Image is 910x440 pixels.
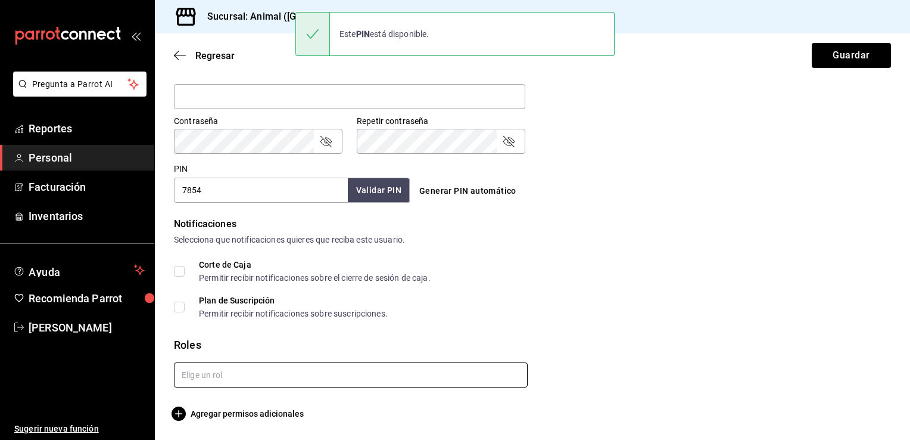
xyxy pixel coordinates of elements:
span: Inventarios [29,208,145,224]
button: passwordField [501,134,516,148]
div: Este está disponible. [330,21,438,47]
div: Corte de Caja [199,261,431,269]
span: [PERSON_NAME] [29,320,145,336]
h3: Sucursal: Animal ([GEOGRAPHIC_DATA]) [198,10,384,24]
div: Roles [174,337,891,353]
input: Elige un rol [174,362,528,388]
label: Repetir contraseña [357,117,525,125]
label: PIN [174,165,188,173]
div: Permitir recibir notificaciones sobre suscripciones. [199,309,388,318]
span: Sugerir nueva función [14,423,145,435]
button: Regresar [174,50,235,61]
span: Pregunta a Parrot AI [32,78,128,91]
span: Reportes [29,120,145,137]
span: Personal [29,150,145,166]
a: Pregunta a Parrot AI [8,86,147,99]
button: Generar PIN automático [415,180,521,202]
button: Validar PIN [348,178,410,203]
button: Guardar [812,43,891,68]
span: Ayuda [29,263,129,277]
button: passwordField [319,134,333,148]
span: Regresar [195,50,235,61]
strong: PIN [356,29,370,39]
button: Agregar permisos adicionales [174,407,304,421]
div: Permitir recibir notificaciones sobre el cierre de sesión de caja. [199,274,431,282]
button: Pregunta a Parrot AI [13,72,147,97]
div: Notificaciones [174,217,891,231]
span: Recomienda Parrot [29,290,145,306]
div: Plan de Suscripción [199,296,388,305]
button: open_drawer_menu [131,31,141,41]
input: 3 a 6 dígitos [174,178,348,203]
span: Facturación [29,179,145,195]
div: Selecciona que notificaciones quieres que reciba este usuario. [174,234,891,246]
label: Contraseña [174,117,342,125]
